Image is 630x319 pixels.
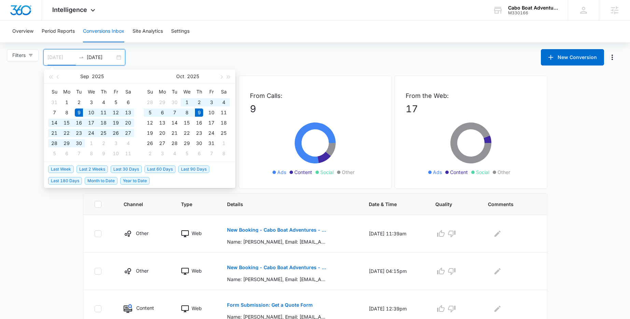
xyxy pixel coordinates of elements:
p: Name: [PERSON_NAME], Email: [EMAIL_ADDRESS][DOMAIN_NAME], Phone: [PHONE_NUMBER], Tour Type: Priva... [227,276,326,283]
td: 2025-10-18 [218,118,230,128]
span: Other [498,169,510,176]
span: Details [227,201,342,208]
td: 2025-11-04 [168,148,181,159]
td: 2025-09-04 [97,97,110,107]
div: 21 [170,129,179,137]
td: 2025-09-07 [48,107,60,118]
td: 2025-10-07 [168,107,181,118]
div: 29 [183,139,191,147]
td: 2025-10-06 [156,107,168,118]
th: Su [144,86,156,97]
span: to [79,55,84,60]
td: [DATE] 11:39am [361,215,427,252]
td: 2025-10-21 [168,128,181,138]
td: 2025-09-22 [60,128,73,138]
div: 16 [195,119,203,127]
td: 2025-10-07 [73,148,85,159]
div: 31 [207,139,215,147]
td: 2025-09-11 [97,107,110,118]
button: Filters [7,49,39,61]
p: 9 [250,102,380,116]
td: 2025-11-06 [193,148,205,159]
td: 2025-10-10 [110,148,122,159]
td: 2025-10-15 [181,118,193,128]
th: Fr [110,86,122,97]
img: logo_orange.svg [11,11,16,16]
td: 2025-10-01 [85,138,97,148]
span: Last 30 Days [111,165,142,173]
td: 2025-10-09 [193,107,205,118]
span: Month to Date [85,177,117,185]
td: 2025-10-23 [193,128,205,138]
td: 2025-10-02 [193,97,205,107]
span: Last 2 Weeks [76,165,108,173]
span: Last 60 Days [144,165,176,173]
button: Edit Comments [492,228,503,239]
div: 7 [207,149,215,158]
button: Site Analytics [132,20,163,42]
p: Web [192,305,202,312]
td: 2025-10-16 [193,118,205,128]
td: 2025-10-27 [156,138,168,148]
div: 13 [124,108,132,117]
td: 2025-10-10 [205,107,218,118]
span: Channel [124,201,155,208]
div: 11 [220,108,228,117]
div: 5 [183,149,191,158]
div: 7 [170,108,179,117]
div: 20 [124,119,132,127]
button: Form Submission: Get a Quote Form [227,297,313,313]
div: 29 [158,98,166,106]
div: 11 [99,108,108,117]
div: 19 [112,119,120,127]
td: 2025-10-09 [97,148,110,159]
td: 2025-09-25 [97,128,110,138]
p: From the Web: [406,91,536,100]
div: 5 [112,98,120,106]
div: 7 [75,149,83,158]
div: 27 [124,129,132,137]
td: 2025-10-08 [85,148,97,159]
p: 17 [406,102,536,116]
td: 2025-09-05 [110,97,122,107]
td: 2025-09-20 [122,118,134,128]
td: 2025-10-05 [144,107,156,118]
p: Web [192,230,202,237]
td: 2025-10-22 [181,128,193,138]
span: Ads [277,169,286,176]
td: 2025-10-13 [156,118,168,128]
button: Period Reports [42,20,75,42]
div: 2 [99,139,108,147]
p: Content [136,304,154,311]
img: website_grey.svg [11,18,16,23]
td: 2025-10-29 [181,138,193,148]
button: Manage Numbers [607,52,618,63]
td: 2025-10-04 [122,138,134,148]
div: 5 [50,149,58,158]
div: 1 [62,98,71,106]
div: 6 [62,149,71,158]
span: Filters [12,52,26,59]
th: Sa [218,86,230,97]
td: 2025-09-17 [85,118,97,128]
span: Last 180 Days [48,177,82,185]
div: 12 [112,108,120,117]
div: 2 [146,149,154,158]
button: Conversions Inbox [83,20,124,42]
div: 7 [50,108,58,117]
div: 30 [195,139,203,147]
div: 17 [207,119,215,127]
div: account id [508,11,558,15]
td: 2025-09-01 [60,97,73,107]
th: Mo [156,86,168,97]
div: account name [508,5,558,11]
button: Overview [12,20,33,42]
div: 15 [183,119,191,127]
div: 10 [112,149,120,158]
td: 2025-09-19 [110,118,122,128]
div: 14 [170,119,179,127]
td: 2025-09-30 [73,138,85,148]
p: New Booking - Cabo Boat Adventures - Private Tours 1-4 People $599 [227,265,326,270]
div: 2 [75,98,83,106]
div: 5 [146,108,154,117]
